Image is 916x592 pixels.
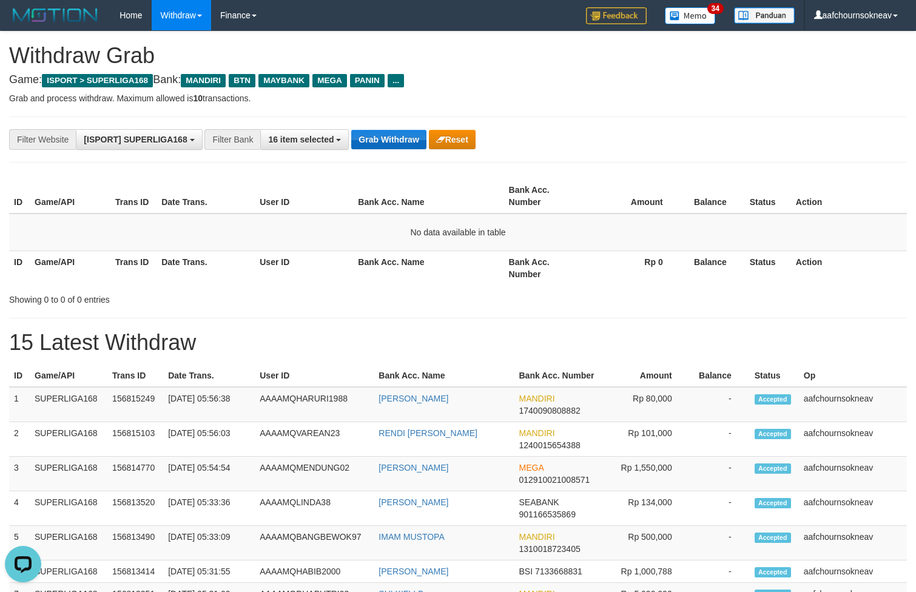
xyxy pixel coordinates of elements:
[504,251,585,285] th: Bank Acc. Number
[519,567,533,576] span: BSI
[110,251,157,285] th: Trans ID
[9,214,907,251] td: No data available in table
[30,179,110,214] th: Game/API
[312,74,347,87] span: MEGA
[519,463,544,473] span: MEGA
[601,457,690,491] td: Rp 1,550,000
[255,251,353,285] th: User ID
[193,93,203,103] strong: 10
[799,422,907,457] td: aafchournsokneav
[690,387,750,422] td: -
[601,491,690,526] td: Rp 134,000
[601,365,690,387] th: Amount
[519,475,590,485] span: Copy 012910021008571 to clipboard
[353,251,503,285] th: Bank Acc. Name
[585,251,681,285] th: Rp 0
[163,365,255,387] th: Date Trans.
[5,5,41,41] button: Open LiveChat chat widget
[707,3,724,14] span: 34
[601,560,690,583] td: Rp 1,000,788
[9,422,30,457] td: 2
[750,365,799,387] th: Status
[535,567,582,576] span: Copy 7133668831 to clipboard
[157,179,255,214] th: Date Trans.
[30,457,107,491] td: SUPERLIGA168
[350,74,385,87] span: PANIN
[181,74,226,87] span: MANDIRI
[255,491,374,526] td: AAAAMQLINDA38
[204,129,260,150] div: Filter Bank
[799,387,907,422] td: aafchournsokneav
[255,365,374,387] th: User ID
[601,422,690,457] td: Rp 101,000
[429,130,476,149] button: Reset
[110,179,157,214] th: Trans ID
[379,428,477,438] a: RENDI [PERSON_NAME]
[163,526,255,560] td: [DATE] 05:33:09
[268,135,334,144] span: 16 item selected
[107,457,163,491] td: 156814770
[734,7,795,24] img: panduan.png
[9,179,30,214] th: ID
[260,129,349,150] button: 16 item selected
[601,387,690,422] td: Rp 80,000
[799,491,907,526] td: aafchournsokneav
[791,179,907,214] th: Action
[9,457,30,491] td: 3
[107,526,163,560] td: 156813490
[745,179,791,214] th: Status
[379,532,444,542] a: IMAM MUSTOPA
[9,331,907,355] h1: 15 Latest Withdraw
[388,74,404,87] span: ...
[519,532,555,542] span: MANDIRI
[9,129,76,150] div: Filter Website
[585,179,681,214] th: Amount
[755,429,791,439] span: Accepted
[665,7,716,24] img: Button%20Memo.svg
[519,440,581,450] span: Copy 1240015654388 to clipboard
[9,491,30,526] td: 4
[9,365,30,387] th: ID
[163,457,255,491] td: [DATE] 05:54:54
[799,560,907,583] td: aafchournsokneav
[255,179,353,214] th: User ID
[9,6,101,24] img: MOTION_logo.png
[255,560,374,583] td: AAAAMQHABIB2000
[681,251,745,285] th: Balance
[30,422,107,457] td: SUPERLIGA168
[690,365,750,387] th: Balance
[690,457,750,491] td: -
[353,179,503,214] th: Bank Acc. Name
[519,544,581,554] span: Copy 1310018723405 to clipboard
[163,387,255,422] td: [DATE] 05:56:38
[42,74,153,87] span: ISPORT > SUPERLIGA168
[519,510,576,519] span: Copy 901166535869 to clipboard
[157,251,255,285] th: Date Trans.
[163,422,255,457] td: [DATE] 05:56:03
[9,289,372,306] div: Showing 0 to 0 of 0 entries
[690,526,750,560] td: -
[255,526,374,560] td: AAAAMQBANGBEWOK97
[107,560,163,583] td: 156813414
[379,567,448,576] a: [PERSON_NAME]
[107,422,163,457] td: 156815103
[379,497,448,507] a: [PERSON_NAME]
[681,179,745,214] th: Balance
[690,560,750,583] td: -
[107,387,163,422] td: 156815249
[601,526,690,560] td: Rp 500,000
[799,526,907,560] td: aafchournsokneav
[255,387,374,422] td: AAAAMQHARURI1988
[30,251,110,285] th: Game/API
[755,463,791,474] span: Accepted
[107,491,163,526] td: 156813520
[30,387,107,422] td: SUPERLIGA168
[745,251,791,285] th: Status
[107,365,163,387] th: Trans ID
[84,135,187,144] span: [ISPORT] SUPERLIGA168
[755,394,791,405] span: Accepted
[255,457,374,491] td: AAAAMQMENDUNG02
[799,457,907,491] td: aafchournsokneav
[229,74,255,87] span: BTN
[519,394,555,403] span: MANDIRI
